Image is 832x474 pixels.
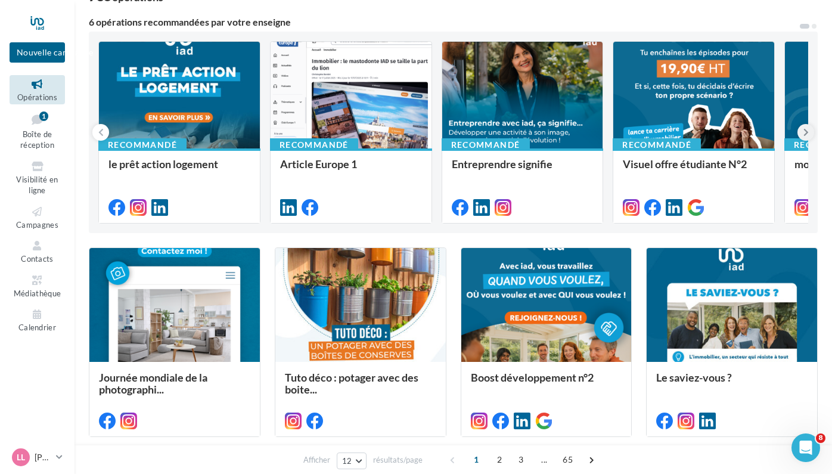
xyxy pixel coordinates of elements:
[373,454,423,466] span: résultats/page
[656,371,732,384] span: Le saviez-vous ?
[490,450,509,469] span: 2
[613,138,701,151] div: Recommandé
[17,92,57,102] span: Opérations
[39,111,48,121] div: 1
[20,129,54,150] span: Boîte de réception
[10,109,65,153] a: Boîte de réception1
[10,237,65,266] a: Contacts
[303,454,330,466] span: Afficher
[10,271,65,300] a: Médiathèque
[471,371,594,384] span: Boost développement n°2
[16,175,58,196] span: Visibilité en ligne
[10,305,65,334] a: Calendrier
[452,157,552,171] span: Entreprendre signifie
[10,75,65,104] a: Opérations
[10,446,65,469] a: LL [PERSON_NAME]
[511,450,530,469] span: 3
[285,371,418,396] span: Tuto déco : potager avec des boite...
[558,450,578,469] span: 65
[10,157,65,198] a: Visibilité en ligne
[816,433,825,443] span: 8
[342,456,352,466] span: 12
[99,371,207,396] span: Journée mondiale de la photographi...
[98,138,187,151] div: Recommandé
[791,433,820,462] iframe: Intercom live chat
[10,42,65,63] button: Nouvelle campagne
[89,17,799,27] div: 6 opérations recommandées par votre enseigne
[35,451,51,463] p: [PERSON_NAME]
[467,450,486,469] span: 1
[14,289,61,298] span: Médiathèque
[337,453,367,469] button: 12
[270,138,358,151] div: Recommandé
[16,220,58,230] span: Campagnes
[623,157,747,171] span: Visuel offre étudiante N°2
[442,138,530,151] div: Recommandé
[10,203,65,232] a: Campagnes
[108,157,218,171] span: le prêt action logement
[21,254,54,264] span: Contacts
[535,450,554,469] span: ...
[18,323,56,332] span: Calendrier
[17,451,25,463] span: LL
[280,157,357,171] span: Article Europe 1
